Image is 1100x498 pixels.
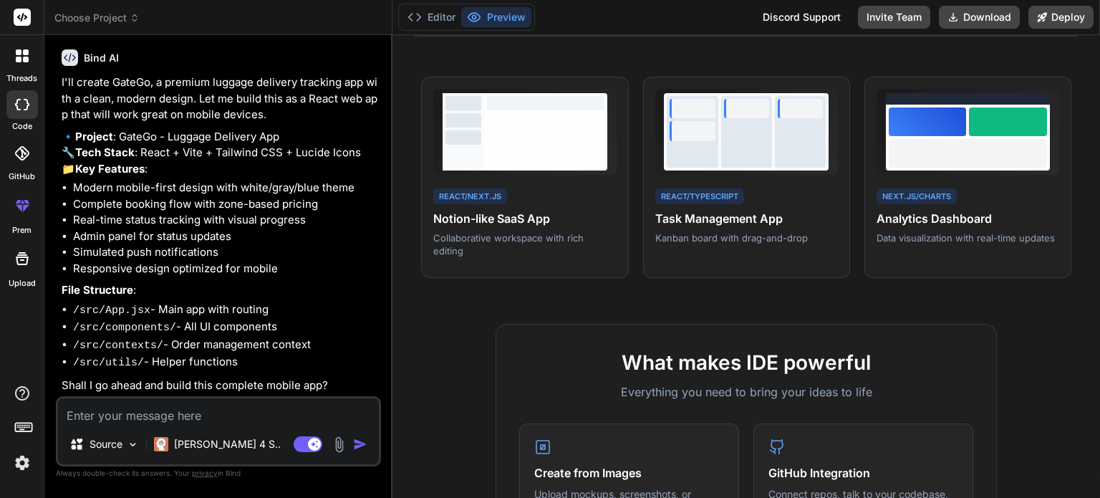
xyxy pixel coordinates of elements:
[73,180,378,196] li: Modern mobile-first design with white/gray/blue theme
[877,210,1059,227] h4: Analytics Dashboard
[62,378,378,394] p: Shall I go ahead and build this complete mobile app?
[73,212,378,229] li: Real-time status tracking with visual progress
[6,72,37,85] label: threads
[73,244,378,261] li: Simulated push notifications
[655,210,838,227] h4: Task Management App
[858,6,930,29] button: Invite Team
[73,319,378,337] li: - All UI components
[768,464,958,482] h4: GitHub Integration
[73,229,378,245] li: Admin panel for status updates
[154,437,168,451] img: Claude 4 Sonnet
[534,464,724,482] h4: Create from Images
[73,322,176,334] code: /src/components/
[54,11,140,25] span: Choose Project
[10,451,34,475] img: settings
[461,7,531,27] button: Preview
[62,282,378,299] p: :
[655,188,744,205] div: React/TypeScript
[1028,6,1094,29] button: Deploy
[62,283,133,297] strong: File Structure
[877,188,957,205] div: Next.js/Charts
[90,437,122,451] p: Source
[127,439,139,451] img: Pick Models
[62,129,378,178] p: 🔹 : GateGo - Luggage Delivery App 🔧 : React + Vite + Tailwind CSS + Lucide Icons 📁 :
[939,6,1020,29] button: Download
[9,171,35,183] label: GitHub
[353,437,367,451] img: icon
[655,231,838,244] p: Kanban board with drag-and-drop
[73,337,378,355] li: - Order management context
[73,357,144,369] code: /src/utils/
[12,120,32,133] label: code
[174,437,281,451] p: [PERSON_NAME] 4 S..
[62,75,378,123] p: I'll create GateGo, a premium luggage delivery tracking app with a clean, modern design. Let me b...
[12,224,32,236] label: prem
[73,302,378,320] li: - Main app with routing
[84,51,119,65] h6: Bind AI
[73,354,378,372] li: - Helper functions
[56,466,381,480] p: Always double-check its answers. Your in Bind
[331,436,347,453] img: attachment
[73,340,163,352] code: /src/contexts/
[75,145,135,159] strong: Tech Stack
[877,231,1059,244] p: Data visualization with real-time updates
[73,196,378,213] li: Complete booking flow with zone-based pricing
[754,6,849,29] div: Discord Support
[73,305,150,317] code: /src/App.jsx
[9,277,36,289] label: Upload
[519,348,973,378] h2: What makes IDE powerful
[192,469,218,477] span: privacy
[433,188,507,205] div: React/Next.js
[75,130,113,143] strong: Project
[519,383,973,401] p: Everything you need to bring your ideas to life
[73,261,378,277] li: Responsive design optimized for mobile
[433,231,616,257] p: Collaborative workspace with rich editing
[75,162,145,176] strong: Key Features
[402,7,461,27] button: Editor
[433,210,616,227] h4: Notion-like SaaS App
